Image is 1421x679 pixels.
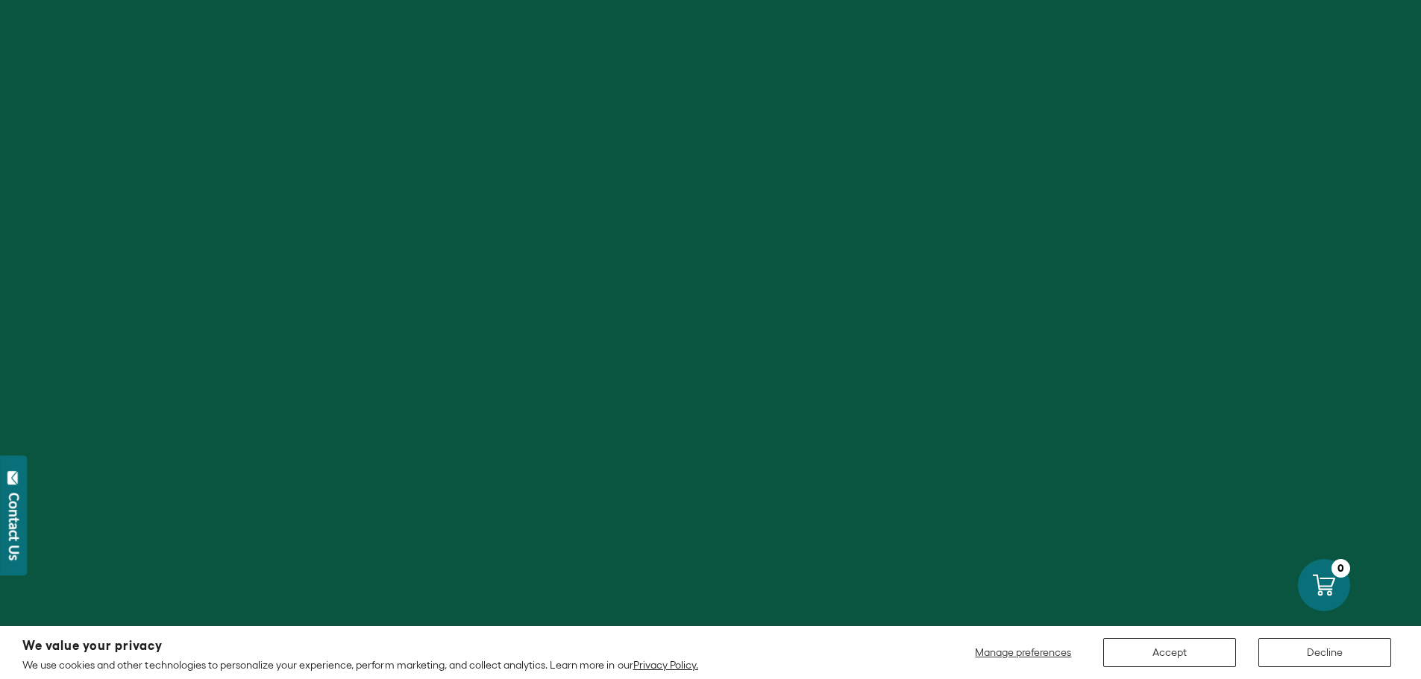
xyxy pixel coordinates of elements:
[966,638,1081,667] button: Manage preferences
[633,659,698,671] a: Privacy Policy.
[1258,638,1391,667] button: Decline
[22,639,698,652] h2: We value your privacy
[1331,559,1350,578] div: 0
[975,646,1071,658] span: Manage preferences
[7,493,22,560] div: Contact Us
[1103,638,1236,667] button: Accept
[22,658,698,672] p: We use cookies and other technologies to personalize your experience, perform marketing, and coll...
